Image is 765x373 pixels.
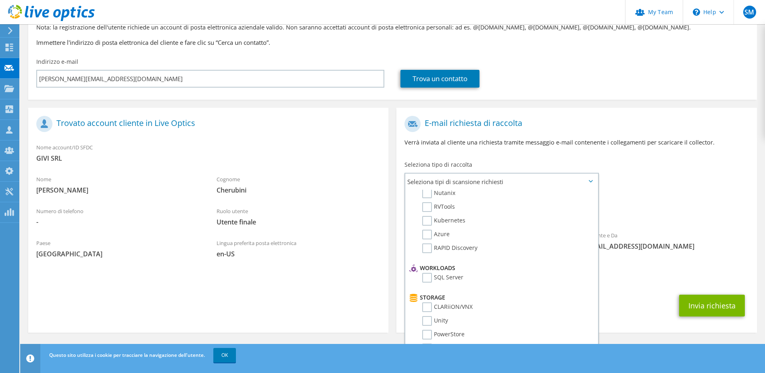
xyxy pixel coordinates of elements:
[217,186,381,195] span: Cherubini
[36,58,78,66] label: Indirizzo e-mail
[422,189,455,198] label: Nutanix
[213,348,236,363] a: OK
[422,316,448,326] label: Unity
[36,186,200,195] span: [PERSON_NAME]
[404,138,748,147] p: Verrà inviata al cliente una richiesta tramite messaggio e-mail contenente i collegamenti per sca...
[422,330,465,339] label: PowerStore
[208,235,389,262] div: Lingua preferita posta elettronica
[407,263,593,273] li: Workloads
[396,259,757,287] div: Cc e Rispondi
[422,216,465,226] label: Kubernetes
[36,154,380,163] span: GIVI SRL
[208,203,389,231] div: Ruolo utente
[422,230,450,239] label: Azure
[217,218,381,226] span: Utente finale
[679,295,745,316] button: Invia richiesta
[743,6,756,19] span: SM
[422,273,463,283] label: SQL Server
[422,302,473,312] label: CLARiiON/VNX
[405,174,597,190] span: Seleziona tipi di scansione richiesti
[404,161,472,169] label: Seleziona tipo di raccolta
[36,249,200,258] span: [GEOGRAPHIC_DATA]
[36,38,749,47] h3: Immettere l'indirizzo di posta elettronica del cliente e fare clic su “Cerca un contatto”.
[400,70,479,88] a: Trova un contatto
[422,243,477,253] label: RAPID Discovery
[577,227,757,255] div: Mittente e Da
[36,116,376,132] h1: Trovato account cliente in Live Optics
[407,293,593,302] li: Storage
[422,202,455,212] label: RVTools
[28,171,208,199] div: Nome
[36,23,749,32] p: Nota: la registrazione dell'utente richiede un account di posta elettronica aziendale valido. Non...
[396,227,577,255] div: A
[217,249,381,258] span: en-US
[28,203,208,231] div: Numero di telefono
[28,139,388,167] div: Nome account/ID SFDC
[36,218,200,226] span: -
[49,352,205,358] span: Questo sito utilizza i cookie per tracciare la navigazione dell'utente.
[396,193,757,223] div: Raccolte richieste
[28,235,208,262] div: Paese
[585,242,749,251] span: [EMAIL_ADDRESS][DOMAIN_NAME]
[693,8,700,16] svg: \n
[404,116,744,132] h1: E-mail richiesta di raccolta
[208,171,389,199] div: Cognome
